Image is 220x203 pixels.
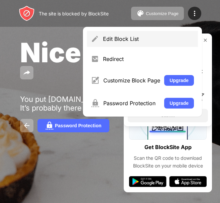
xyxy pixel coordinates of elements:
[103,100,160,107] div: Password Protection
[136,9,144,17] img: pallet.svg
[55,123,101,128] div: Password Protection
[23,69,31,77] img: share.svg
[103,36,194,42] div: Edit Block List
[19,5,35,21] img: header-logo.svg
[23,122,31,130] img: back.svg
[37,119,109,132] button: Password Protection
[91,99,99,107] img: menu-password.svg
[146,11,179,16] div: Customize Page
[20,95,200,112] div: You put [DOMAIN_NAME] in your Block Sites list. It’s probably there for a reason.
[131,7,184,20] button: Customize Page
[20,36,155,69] span: Nice try...
[191,9,199,17] img: menu-icon.svg
[164,75,194,86] button: Upgrade
[103,77,160,84] div: Customize Block Page
[39,11,109,16] div: The site is blocked by BlockSite
[203,38,208,43] img: rate-us-close.svg
[91,35,99,43] img: menu-pencil.svg
[45,122,53,130] img: password.svg
[169,176,207,187] img: app-store.svg
[129,176,167,187] img: google-play.svg
[103,56,194,62] div: Redirect
[91,76,99,84] img: menu-customize.svg
[91,55,99,63] img: menu-redirect.svg
[164,98,194,109] button: Upgrade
